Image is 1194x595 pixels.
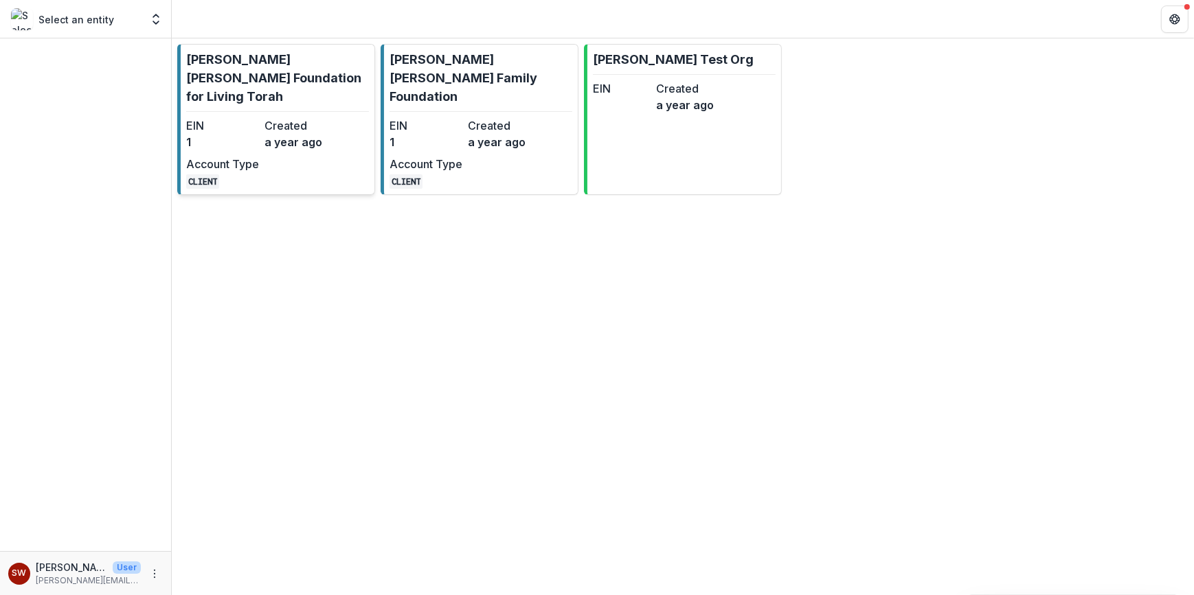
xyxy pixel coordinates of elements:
code: CLIENT [390,174,423,189]
dd: a year ago [468,134,541,150]
dd: 1 [186,134,259,150]
p: User [113,561,141,574]
p: [PERSON_NAME][EMAIL_ADDRESS][DOMAIN_NAME] [36,574,141,587]
dt: Created [656,80,714,97]
a: [PERSON_NAME] Test OrgEINCreateda year ago [584,44,782,195]
dd: a year ago [656,97,714,113]
p: [PERSON_NAME] [36,560,107,574]
dt: EIN [390,117,462,134]
dt: EIN [186,117,259,134]
button: Get Help [1161,5,1189,33]
p: [PERSON_NAME] Test Org [593,50,754,69]
dd: a year ago [264,134,337,150]
p: [PERSON_NAME] [PERSON_NAME] Foundation for Living Torah [186,50,369,106]
a: [PERSON_NAME] [PERSON_NAME] Foundation for Living TorahEIN1Createda year agoAccount TypeCLIENT [177,44,375,195]
button: More [146,565,163,582]
button: Open entity switcher [146,5,166,33]
dt: Account Type [186,156,259,172]
img: Select an entity [11,8,33,30]
p: [PERSON_NAME] [PERSON_NAME] Family Foundation [390,50,572,106]
dt: Account Type [390,156,462,172]
a: [PERSON_NAME] [PERSON_NAME] Family FoundationEIN1Createda year agoAccount TypeCLIENT [381,44,578,195]
code: CLIENT [186,174,219,189]
dt: EIN [593,80,651,97]
dd: 1 [390,134,462,150]
div: Samantha Carlin Willis [12,569,27,578]
p: Select an entity [38,12,114,27]
dt: Created [468,117,541,134]
dt: Created [264,117,337,134]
